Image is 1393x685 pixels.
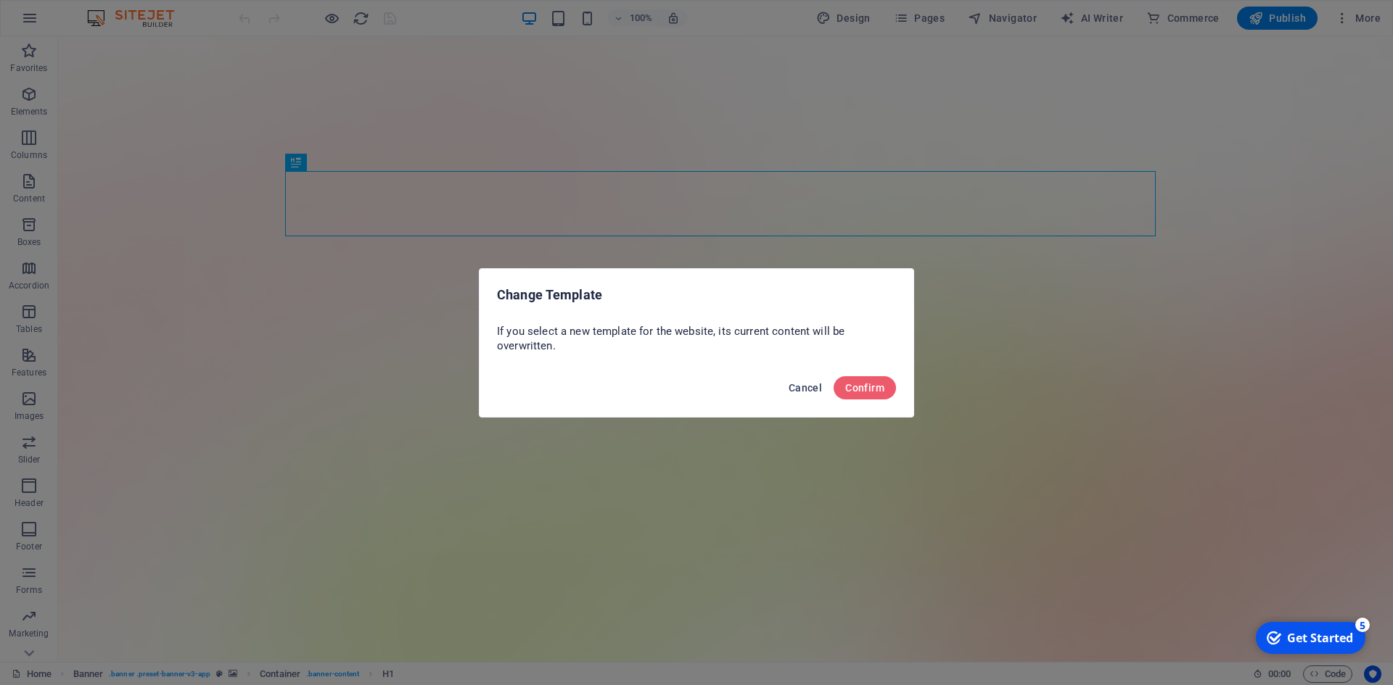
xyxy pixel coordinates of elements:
div: Get Started 5 items remaining, 0% complete [8,6,118,38]
button: Cancel [783,376,828,399]
p: If you select a new template for the website, its current content will be overwritten. [497,324,896,353]
span: Cancel [789,382,822,394]
h2: Change Template [497,286,896,304]
button: Confirm [834,376,896,399]
div: 5 [107,1,122,16]
div: Get Started [39,14,105,30]
span: Confirm [845,382,884,394]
